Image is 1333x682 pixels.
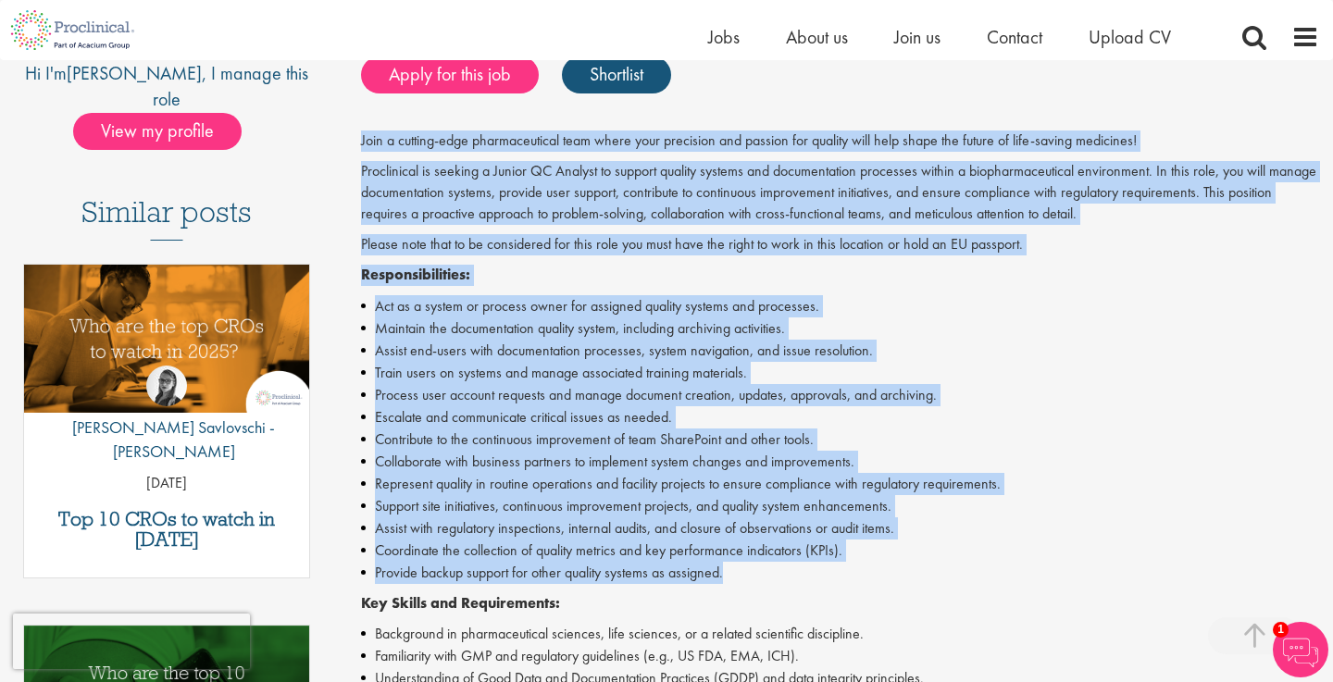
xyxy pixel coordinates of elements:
[361,645,1319,667] li: Familiarity with GMP and regulatory guidelines (e.g., US FDA, EMA, ICH).
[81,196,252,241] h3: Similar posts
[361,517,1319,539] li: Assist with regulatory inspections, internal audits, and closure of observations or audit items.
[24,366,309,472] a: Theodora Savlovschi - Wicks [PERSON_NAME] Savlovschi - [PERSON_NAME]
[894,25,941,49] a: Join us
[361,130,1319,152] p: Join a cutting-edge pharmaceutical team where your precision and passion for quality will help sh...
[361,265,470,284] strong: Responsibilities:
[708,25,740,49] a: Jobs
[361,406,1319,428] li: Escalate and communicate critical issues as needed.
[361,495,1319,517] li: Support site initiatives, continuous improvement projects, and quality system enhancements.
[786,25,848,49] a: About us
[1273,622,1289,638] span: 1
[361,539,1319,562] li: Coordinate the collection of quality metrics and key performance indicators (KPIs).
[73,113,242,150] span: View my profile
[361,562,1319,584] li: Provide backup support for other quality systems as assigned.
[361,56,539,93] a: Apply for this job
[33,509,300,550] a: Top 10 CROs to watch in [DATE]
[361,473,1319,495] li: Represent quality in routine operations and facility projects to ensure compliance with regulator...
[361,340,1319,362] li: Assist end-users with documentation processes, system navigation, and issue resolution.
[361,161,1319,225] p: Proclinical is seeking a Junior QC Analyst to support quality systems and documentation processes...
[361,234,1319,255] p: Please note that to be considered for this role you must have the right to work in this location ...
[361,384,1319,406] li: Process user account requests and manage document creation, updates, approvals, and archiving.
[361,317,1319,340] li: Maintain the documentation quality system, including archiving activities.
[361,295,1319,317] li: Act as a system or process owner for assigned quality systems and processes.
[1273,622,1328,677] img: Chatbot
[14,60,319,113] div: Hi I'm , I manage this role
[361,623,1319,645] li: Background in pharmaceutical sciences, life sciences, or a related scientific discipline.
[13,614,250,669] iframe: reCAPTCHA
[67,61,202,85] a: [PERSON_NAME]
[1089,25,1171,49] a: Upload CV
[146,366,187,406] img: Theodora Savlovschi - Wicks
[562,56,671,93] a: Shortlist
[361,428,1319,451] li: Contribute to the continuous improvement of team SharePoint and other tools.
[24,473,309,494] p: [DATE]
[24,265,309,413] img: Top 10 CROs 2025 | Proclinical
[24,415,309,463] p: [PERSON_NAME] Savlovschi - [PERSON_NAME]
[361,593,560,613] strong: Key Skills and Requirements:
[361,451,1319,473] li: Collaborate with business partners to implement system changes and improvements.
[73,117,260,141] a: View my profile
[987,25,1042,49] a: Contact
[24,265,309,428] a: Link to a post
[361,362,1319,384] li: Train users on systems and manage associated training materials.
